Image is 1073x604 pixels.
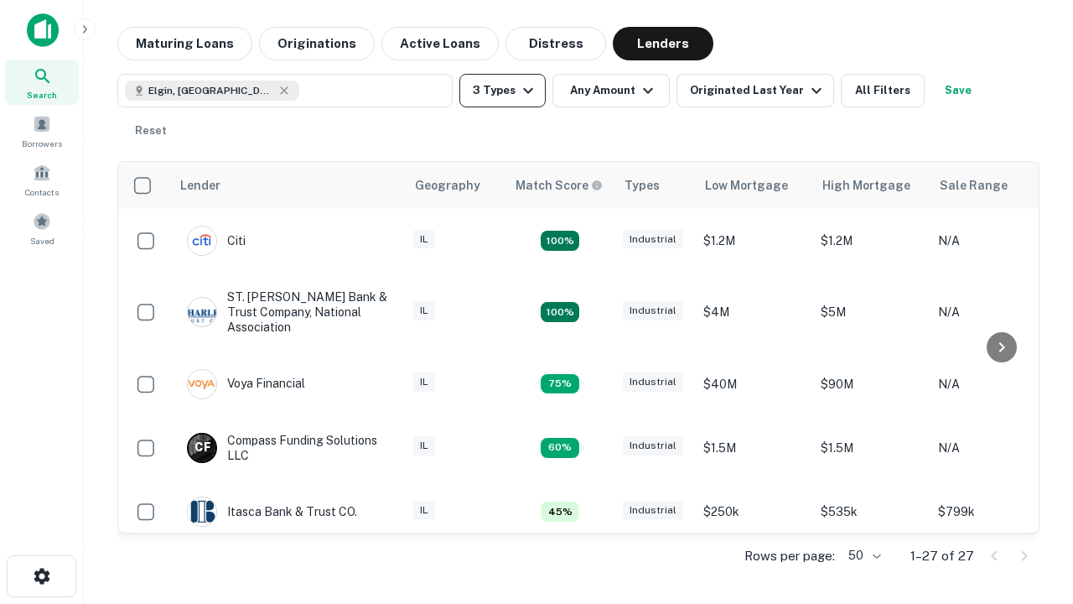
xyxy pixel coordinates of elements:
a: Search [5,60,79,105]
button: Active Loans [381,27,499,60]
div: Matching Properties: 4, hasApolloMatch: undefined [541,438,579,458]
th: Low Mortgage [695,162,812,209]
div: Citi [187,226,246,256]
span: Borrowers [22,137,62,150]
div: Voya Financial [187,369,305,399]
img: picture [188,497,216,526]
th: Types [614,162,695,209]
div: Types [625,175,660,195]
iframe: Chat Widget [989,416,1073,497]
div: ST. [PERSON_NAME] Bank & Trust Company, National Association [187,289,388,336]
div: IL [413,372,435,392]
a: Contacts [5,157,79,202]
div: Matching Properties: 12, hasApolloMatch: undefined [541,302,579,322]
td: $4M [695,273,812,352]
div: Industrial [623,301,683,320]
div: Low Mortgage [705,175,788,195]
td: $1.5M [695,416,812,480]
td: $1.2M [812,209,930,273]
div: Lender [180,175,220,195]
div: Matching Properties: 9, hasApolloMatch: undefined [541,231,579,251]
div: High Mortgage [822,175,910,195]
button: Originated Last Year [676,74,834,107]
div: Geography [415,175,480,195]
button: Reset [124,114,178,148]
td: $90M [812,352,930,416]
th: Capitalize uses an advanced AI algorithm to match your search with the best lender. The match sco... [505,162,614,209]
td: $5M [812,273,930,352]
div: Industrial [623,372,683,392]
a: Saved [5,206,79,251]
td: $250k [695,480,812,544]
td: $1.5M [812,416,930,480]
button: Save your search to get updates of matches that match your search criteria. [931,74,985,107]
div: Matching Properties: 5, hasApolloMatch: undefined [541,374,579,394]
th: High Mortgage [812,162,930,209]
button: Distress [505,27,606,60]
p: 1–27 of 27 [910,546,974,566]
button: All Filters [841,74,925,107]
div: IL [413,436,435,456]
img: capitalize-icon.png [27,13,59,47]
p: Rows per page: [744,546,835,566]
p: C F [194,439,210,456]
img: picture [188,226,216,255]
span: Search [27,88,57,102]
button: Maturing Loans [117,27,252,60]
div: Industrial [623,230,683,249]
div: 50 [842,544,884,568]
span: Saved [30,234,54,247]
div: Matching Properties: 3, hasApolloMatch: undefined [541,502,579,522]
h6: Match Score [516,176,599,195]
div: Sale Range [940,175,1008,195]
a: Borrowers [5,108,79,154]
th: Lender [170,162,405,209]
div: Itasca Bank & Trust CO. [187,497,357,527]
div: Capitalize uses an advanced AI algorithm to match your search with the best lender. The match sco... [516,176,603,195]
div: Originated Last Year [690,81,827,101]
div: Industrial [623,501,683,520]
button: Any Amount [552,74,670,107]
span: Elgin, [GEOGRAPHIC_DATA], [GEOGRAPHIC_DATA] [148,83,274,98]
div: IL [413,501,435,520]
button: 3 Types [459,74,546,107]
div: IL [413,230,435,249]
td: $535k [812,480,930,544]
td: $40M [695,352,812,416]
button: Lenders [613,27,713,60]
td: $1.2M [695,209,812,273]
img: picture [188,370,216,398]
span: Contacts [25,185,59,199]
div: Industrial [623,436,683,456]
div: IL [413,301,435,320]
button: Originations [259,27,375,60]
div: Compass Funding Solutions LLC [187,433,388,463]
th: Geography [405,162,505,209]
button: Elgin, [GEOGRAPHIC_DATA], [GEOGRAPHIC_DATA] [117,74,453,107]
img: picture [188,298,216,326]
